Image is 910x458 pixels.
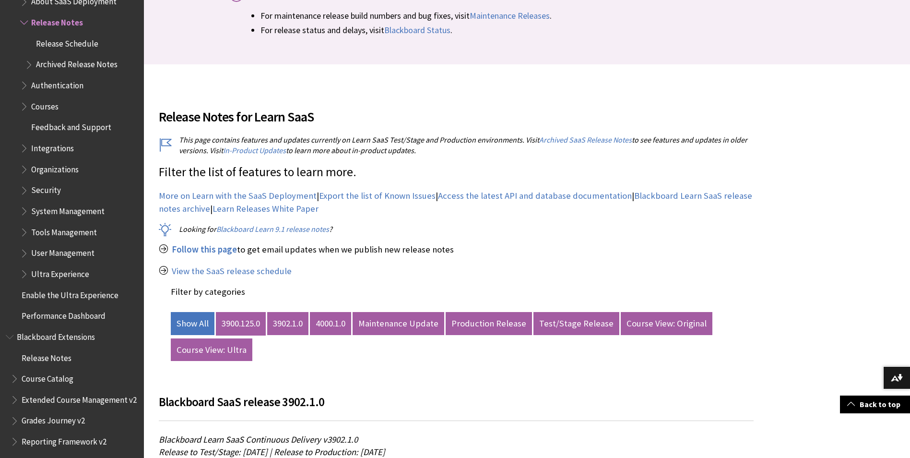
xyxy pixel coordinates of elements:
[159,190,752,214] a: Blackboard Learn SaaS release notes archive
[353,312,444,335] a: Maintenance Update
[539,135,632,145] a: Archived SaaS Release Notes
[159,394,324,410] span: Blackboard SaaS release 3902.1.0
[267,312,308,335] a: 3902.1.0
[31,245,95,258] span: User Management
[31,120,111,133] span: Feedback and Support
[319,190,436,202] a: Export the list of Known Issues
[260,9,825,22] li: For maintenance release build numbers and bug fixes, visit .
[159,95,754,127] h2: Release Notes for Learn SaaS
[22,413,85,426] span: Grades Journey v2
[31,203,105,216] span: System Management
[31,161,79,174] span: Organizations
[840,396,910,413] a: Back to top
[31,14,83,27] span: Release Notes
[171,286,245,297] label: Filter by categories
[172,265,292,277] a: View the SaaS release schedule
[438,190,632,202] a: Access the latest API and database documentation
[171,338,252,362] a: Course View: Ultra
[159,134,754,156] p: This page contains features and updates currently on Learn SaaS Test/Stage and Production environ...
[22,434,106,446] span: Reporting Framework v2
[172,244,237,255] a: Follow this page
[159,434,358,445] span: Blackboard Learn SaaS Continuous Delivery v3902.1.0
[159,190,754,215] p: | | | |
[22,371,73,384] span: Course Catalog
[22,287,118,300] span: Enable the Ultra Experience
[31,140,74,153] span: Integrations
[159,164,754,181] p: Filter the list of features to learn more.
[159,446,385,458] span: Release to Test/Stage: [DATE] | Release to Production: [DATE]
[31,266,89,279] span: Ultra Experience
[31,224,97,237] span: Tools Management
[22,308,106,321] span: Performance Dashboard
[310,312,351,335] a: 4000.1.0
[213,203,319,215] a: Learn Releases White Paper
[31,98,59,111] span: Courses
[533,312,619,335] a: Test/Stage Release
[31,182,61,195] span: Security
[36,36,98,48] span: Release Schedule
[216,224,329,234] a: Blackboard Learn 9.1 release notes
[223,145,286,156] a: In-Product Updates
[159,243,754,256] p: to get email updates when we publish new release notes
[22,392,137,405] span: Extended Course Management v2
[260,24,825,36] li: For release status and delays, visit .
[36,57,118,70] span: Archived Release Notes
[17,329,95,342] span: Blackboard Extensions
[384,24,450,36] a: Blackboard Status
[159,224,754,234] p: Looking for ?
[171,312,214,335] a: Show All
[470,10,550,22] a: Maintenance Releases
[216,312,266,335] a: 3900.125.0
[621,312,712,335] a: Course View: Original
[22,350,71,363] span: Release Notes
[159,190,317,202] a: More on Learn with the SaaS Deployment
[446,312,532,335] a: Production Release
[31,77,83,90] span: Authentication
